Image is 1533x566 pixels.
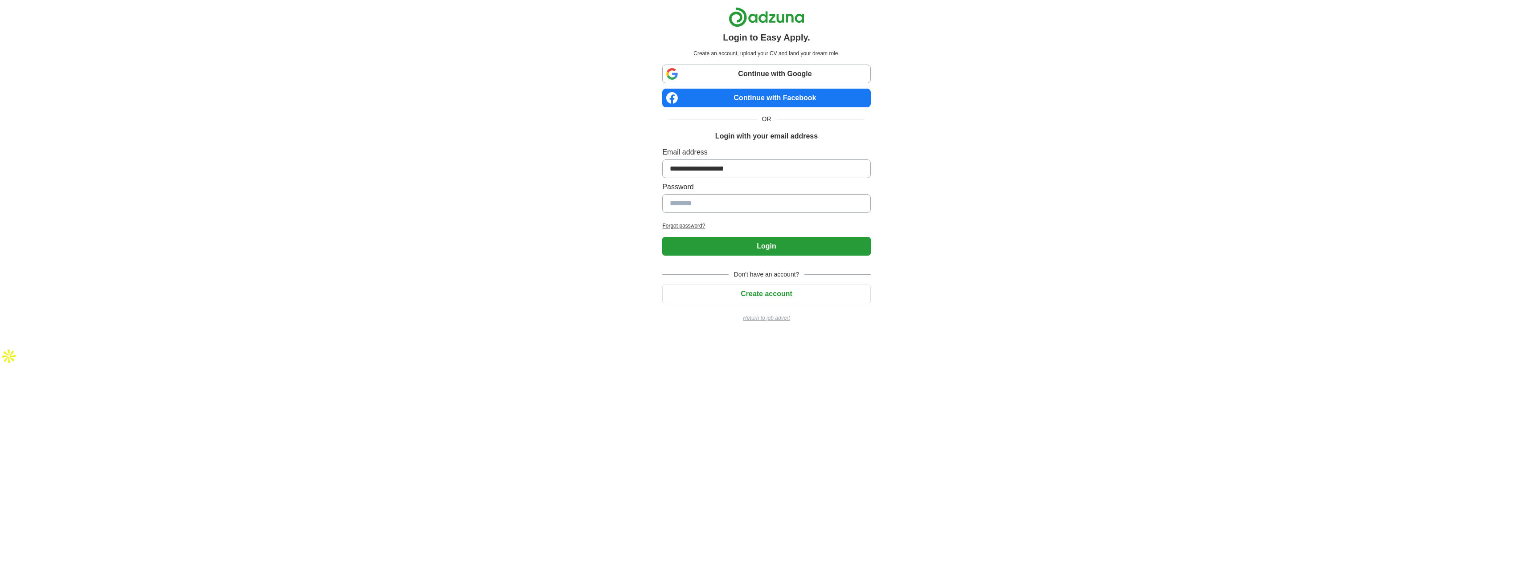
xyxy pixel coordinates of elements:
[715,131,818,142] h1: Login with your email address
[662,290,870,297] a: Create account
[662,65,870,83] a: Continue with Google
[664,49,869,57] p: Create an account, upload your CV and land your dream role.
[662,285,870,303] button: Create account
[662,237,870,256] button: Login
[729,7,804,27] img: Adzuna logo
[757,114,777,124] span: OR
[662,222,870,230] a: Forgot password?
[662,182,870,192] label: Password
[662,147,870,158] label: Email address
[723,31,810,44] h1: Login to Easy Apply.
[662,89,870,107] a: Continue with Facebook
[729,270,805,279] span: Don't have an account?
[662,314,870,322] a: Return to job advert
